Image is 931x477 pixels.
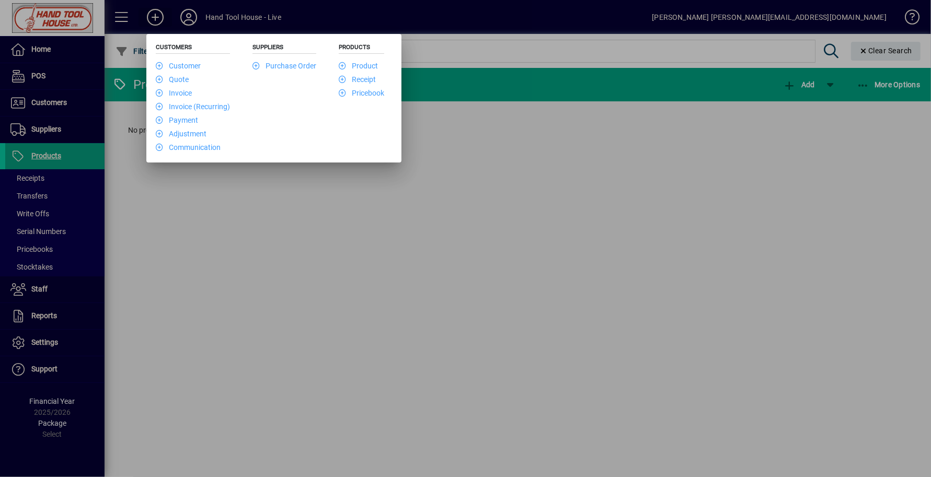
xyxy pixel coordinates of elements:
a: Invoice [156,89,192,97]
a: Product [339,62,378,70]
h5: Products [339,43,384,54]
a: Adjustment [156,130,206,138]
a: Receipt [339,75,376,84]
a: Communication [156,143,221,152]
a: Quote [156,75,189,84]
a: Pricebook [339,89,384,97]
a: Payment [156,116,198,124]
h5: Suppliers [252,43,316,54]
h5: Customers [156,43,230,54]
a: Customer [156,62,201,70]
a: Invoice (Recurring) [156,102,230,111]
a: Purchase Order [252,62,316,70]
